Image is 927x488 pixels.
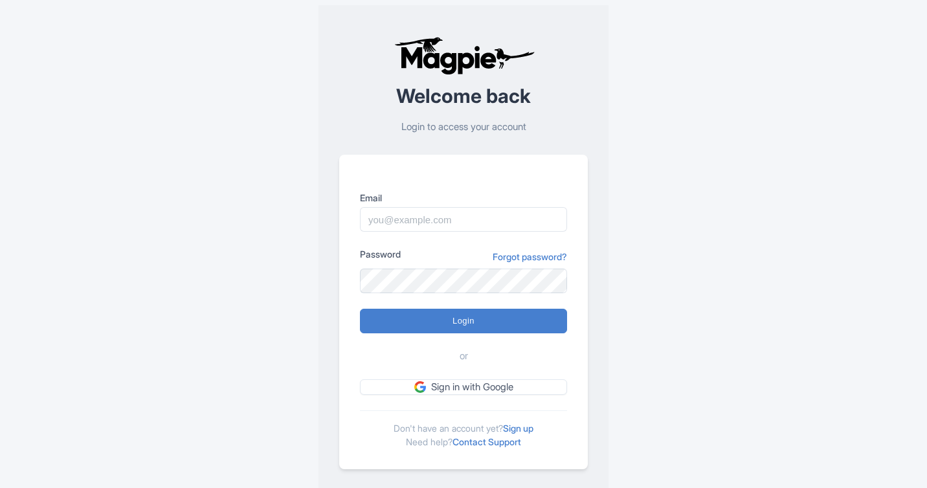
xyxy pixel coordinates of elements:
img: google.svg [414,381,426,393]
a: Sign up [503,423,533,434]
a: Sign in with Google [360,379,567,395]
img: logo-ab69f6fb50320c5b225c76a69d11143b.png [391,36,537,75]
div: Don't have an account yet? Need help? [360,410,567,449]
label: Email [360,191,567,205]
a: Contact Support [452,436,521,447]
a: Forgot password? [493,250,567,263]
h2: Welcome back [339,85,588,107]
p: Login to access your account [339,120,588,135]
span: or [460,349,468,364]
input: you@example.com [360,207,567,232]
input: Login [360,309,567,333]
label: Password [360,247,401,261]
